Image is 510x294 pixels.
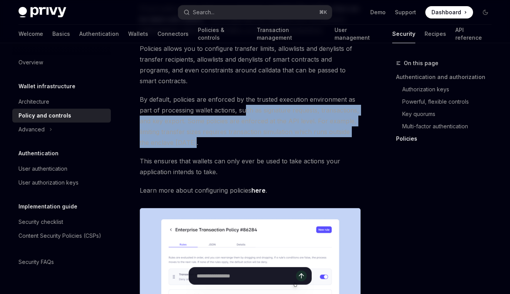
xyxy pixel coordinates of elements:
div: User authentication [18,164,67,173]
button: Toggle dark mode [479,6,492,18]
a: Transaction management [257,25,325,43]
a: Policies & controls [198,25,247,43]
a: API reference [455,25,492,43]
a: Authorization keys [402,83,498,96]
a: Architecture [12,95,111,109]
a: Wallets [128,25,148,43]
a: Dashboard [425,6,473,18]
div: Overview [18,58,43,67]
div: User authorization keys [18,178,79,187]
button: Search...⌘K [178,5,332,19]
span: Dashboard [431,8,461,16]
a: Security FAQs [12,255,111,269]
a: Multi-factor authentication [402,120,498,133]
a: Support [395,8,416,16]
div: Security checklist [18,217,63,227]
div: Architecture [18,97,49,106]
span: Policies allows you to configure transfer limits, allowlists and denylists of transfer recipients... [140,43,361,86]
div: Content Security Policies (CSPs) [18,231,101,240]
a: Powerful, flexible controls [402,96,498,108]
div: Search... [193,8,214,17]
div: Policy and controls [18,111,71,120]
a: Overview [12,55,111,69]
span: ⌘ K [319,9,327,15]
a: Content Security Policies (CSPs) [12,229,111,243]
img: dark logo [18,7,66,18]
a: Connectors [157,25,189,43]
a: Demo [370,8,386,16]
a: User authentication [12,162,111,176]
a: User management [334,25,383,43]
a: Key quorums [402,108,498,120]
a: Recipes [425,25,446,43]
span: On this page [404,59,438,68]
h5: Wallet infrastructure [18,82,75,91]
a: Welcome [18,25,43,43]
span: Learn more about configuring policies . [140,185,361,196]
span: By default, policies are enforced by the trusted execution environment as part of processing wall... [140,94,361,148]
a: Authentication and authorization [396,71,498,83]
span: This ensures that wallets can only ever be used to take actions your application intends to take. [140,156,361,177]
a: User authorization keys [12,176,111,190]
a: Policies [396,133,498,145]
a: Authentication [79,25,119,43]
div: Security FAQs [18,257,54,267]
div: Advanced [18,125,45,134]
a: Security checklist [12,215,111,229]
a: here [251,186,266,195]
button: Send message [296,270,307,281]
a: Policy and controls [12,109,111,123]
a: Basics [52,25,70,43]
h5: Implementation guide [18,202,77,211]
a: Security [392,25,415,43]
h5: Authentication [18,149,59,158]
